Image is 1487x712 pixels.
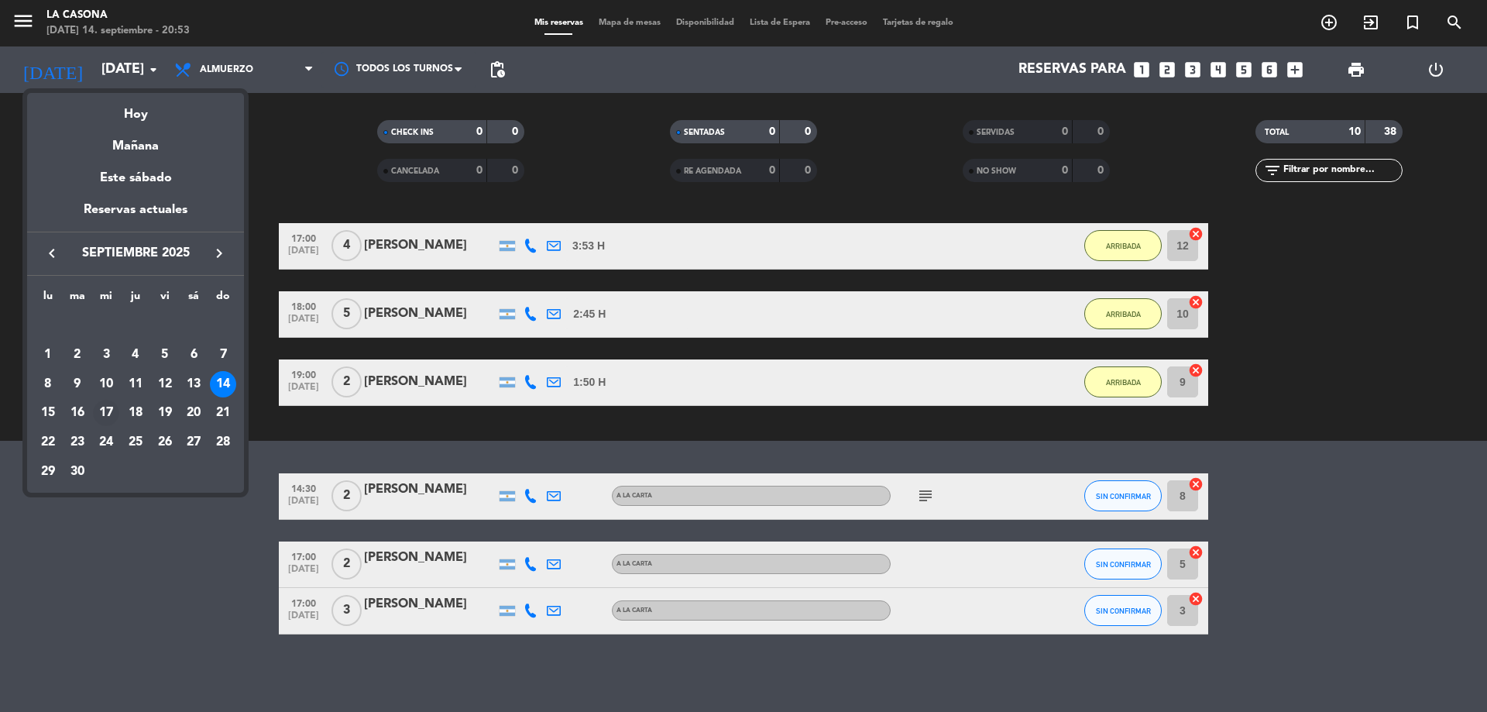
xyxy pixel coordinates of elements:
[208,370,238,399] td: 14 de septiembre de 2025
[27,125,244,157] div: Mañana
[180,400,207,426] div: 20
[93,400,119,426] div: 17
[121,287,150,311] th: jueves
[63,370,92,399] td: 9 de septiembre de 2025
[180,370,209,399] td: 13 de septiembre de 2025
[121,398,150,428] td: 18 de septiembre de 2025
[152,429,178,456] div: 26
[210,400,236,426] div: 21
[180,287,209,311] th: sábado
[33,428,63,457] td: 22 de septiembre de 2025
[180,371,207,397] div: 13
[63,287,92,311] th: martes
[33,287,63,311] th: lunes
[121,340,150,370] td: 4 de septiembre de 2025
[121,428,150,457] td: 25 de septiembre de 2025
[122,371,149,397] div: 11
[33,457,63,487] td: 29 de septiembre de 2025
[64,400,91,426] div: 16
[27,157,244,200] div: Este sábado
[35,459,61,485] div: 29
[180,398,209,428] td: 20 de septiembre de 2025
[66,243,205,263] span: septiembre 2025
[64,342,91,368] div: 2
[63,428,92,457] td: 23 de septiembre de 2025
[33,370,63,399] td: 8 de septiembre de 2025
[64,371,91,397] div: 9
[33,340,63,370] td: 1 de septiembre de 2025
[150,428,180,457] td: 26 de septiembre de 2025
[91,340,121,370] td: 3 de septiembre de 2025
[210,342,236,368] div: 7
[91,287,121,311] th: miércoles
[150,287,180,311] th: viernes
[27,200,244,232] div: Reservas actuales
[150,370,180,399] td: 12 de septiembre de 2025
[63,398,92,428] td: 16 de septiembre de 2025
[208,428,238,457] td: 28 de septiembre de 2025
[91,370,121,399] td: 10 de septiembre de 2025
[210,371,236,397] div: 14
[208,398,238,428] td: 21 de septiembre de 2025
[63,457,92,487] td: 30 de septiembre de 2025
[121,370,150,399] td: 11 de septiembre de 2025
[180,342,207,368] div: 6
[93,429,119,456] div: 24
[122,400,149,426] div: 18
[210,429,236,456] div: 28
[33,311,238,340] td: SEP.
[150,398,180,428] td: 19 de septiembre de 2025
[122,429,149,456] div: 25
[64,429,91,456] div: 23
[152,371,178,397] div: 12
[208,287,238,311] th: domingo
[35,429,61,456] div: 22
[35,400,61,426] div: 15
[180,429,207,456] div: 27
[27,93,244,125] div: Hoy
[150,340,180,370] td: 5 de septiembre de 2025
[205,243,233,263] button: keyboard_arrow_right
[152,400,178,426] div: 19
[91,398,121,428] td: 17 de septiembre de 2025
[180,428,209,457] td: 27 de septiembre de 2025
[91,428,121,457] td: 24 de septiembre de 2025
[152,342,178,368] div: 5
[210,244,228,263] i: keyboard_arrow_right
[35,342,61,368] div: 1
[35,371,61,397] div: 8
[43,244,61,263] i: keyboard_arrow_left
[93,342,119,368] div: 3
[208,340,238,370] td: 7 de septiembre de 2025
[180,340,209,370] td: 6 de septiembre de 2025
[93,371,119,397] div: 10
[64,459,91,485] div: 30
[33,398,63,428] td: 15 de septiembre de 2025
[122,342,149,368] div: 4
[38,243,66,263] button: keyboard_arrow_left
[63,340,92,370] td: 2 de septiembre de 2025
